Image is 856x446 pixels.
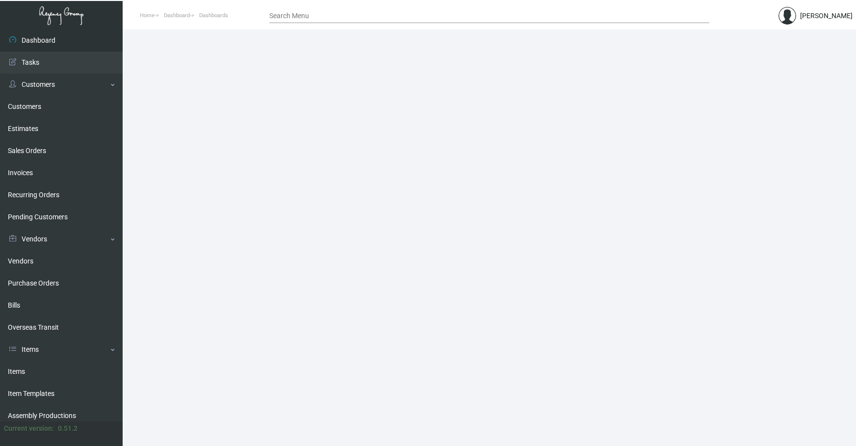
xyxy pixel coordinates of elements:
[778,7,796,25] img: admin@bootstrapmaster.com
[800,11,853,21] div: [PERSON_NAME]
[58,423,78,434] div: 0.51.2
[140,12,155,19] span: Home
[4,423,54,434] div: Current version:
[199,12,228,19] span: Dashboards
[164,12,190,19] span: Dashboard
